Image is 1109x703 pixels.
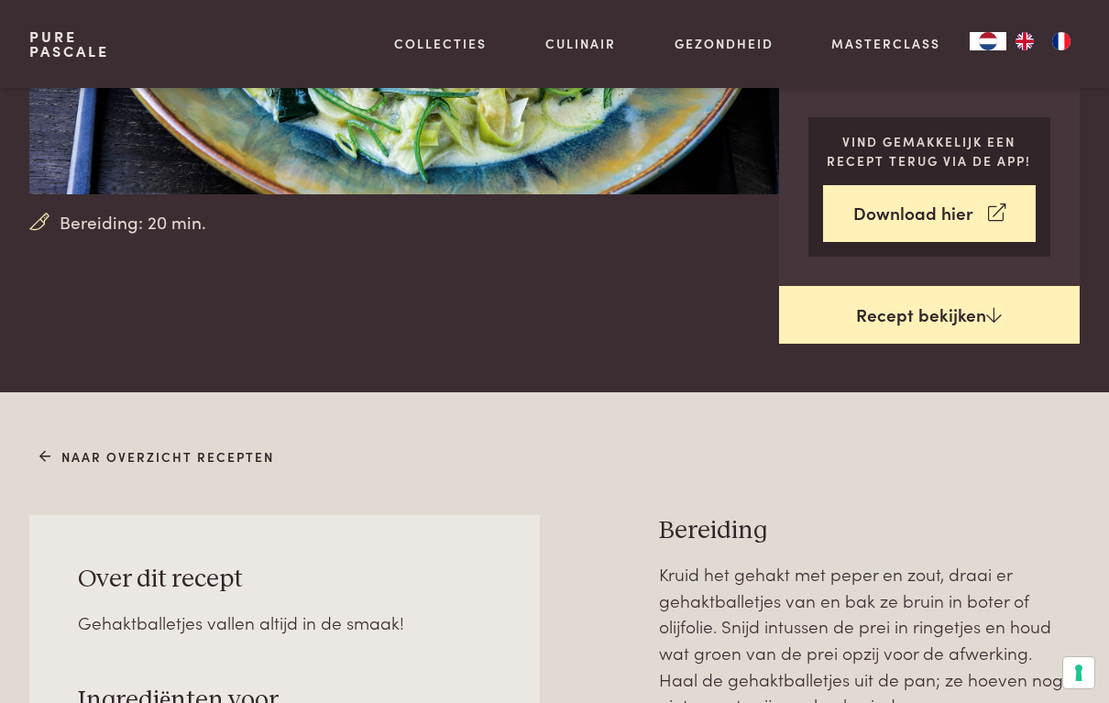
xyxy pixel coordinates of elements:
[659,515,1080,547] h3: Bereiding
[823,185,1037,243] a: Download hier
[545,34,616,53] a: Culinair
[970,32,1080,50] aside: Language selected: Nederlands
[779,286,1080,345] a: Recept bekijken
[394,34,487,53] a: Collecties
[823,132,1037,170] p: Vind gemakkelijk een recept terug via de app!
[78,564,491,596] h3: Over dit recept
[1006,32,1080,50] ul: Language list
[970,32,1006,50] a: NL
[831,34,940,53] a: Masterclass
[39,447,275,467] a: Naar overzicht recepten
[675,34,774,53] a: Gezondheid
[1006,32,1043,50] a: EN
[29,29,109,59] a: PurePascale
[1063,657,1094,688] button: Uw voorkeuren voor toestemming voor trackingtechnologieën
[970,32,1006,50] div: Language
[60,209,206,236] span: Bereiding: 20 min.
[1043,32,1080,50] a: FR
[78,610,491,636] div: Gehaktballetjes vallen altijd in de smaak!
